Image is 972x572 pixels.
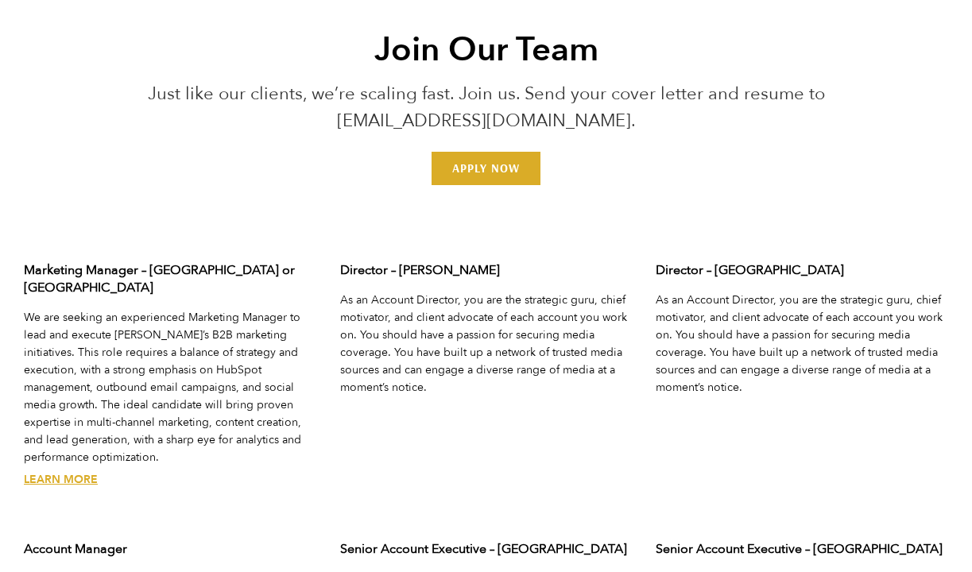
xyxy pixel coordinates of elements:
[24,309,316,466] p: We are seeking an experienced Marketing Manager to lead and execute [PERSON_NAME]’s B2B marketing...
[104,80,869,134] p: Just like our clients, we’re scaling fast. Join us. Send your cover letter and resume to [EMAIL_A...
[340,292,633,396] p: As an Account Director, you are the strategic guru, chief motivator, and client advocate of each ...
[24,540,316,558] h3: Account Manager
[24,472,98,487] a: Marketing Manager – Austin or San Francisco
[340,540,633,558] h3: Senior Account Executive – [GEOGRAPHIC_DATA]
[432,152,540,185] a: Email us at jointheteam@treblepr.com
[656,261,948,279] h3: Director – [GEOGRAPHIC_DATA]
[104,28,869,72] h2: Join Our Team
[24,261,316,296] h3: Marketing Manager – [GEOGRAPHIC_DATA] or [GEOGRAPHIC_DATA]
[340,261,633,279] h3: Director – [PERSON_NAME]
[656,292,948,396] p: As an Account Director, you are the strategic guru, chief motivator, and client advocate of each ...
[656,540,948,558] h3: Senior Account Executive – [GEOGRAPHIC_DATA]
